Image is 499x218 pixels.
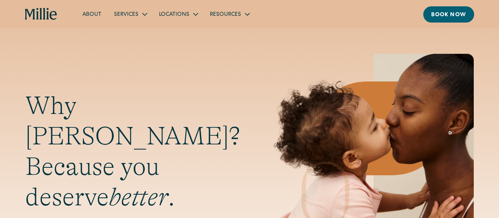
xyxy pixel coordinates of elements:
div: Services [108,8,153,21]
div: Resources [204,8,255,21]
a: home [25,8,57,21]
div: Locations [153,8,204,21]
div: Services [114,11,138,19]
em: better [109,183,168,211]
div: Book now [431,11,466,19]
h1: Why [PERSON_NAME]? Because you deserve . [25,91,240,212]
a: About [76,8,108,21]
div: Resources [210,11,241,19]
a: Book now [423,6,474,23]
div: Locations [159,11,189,19]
